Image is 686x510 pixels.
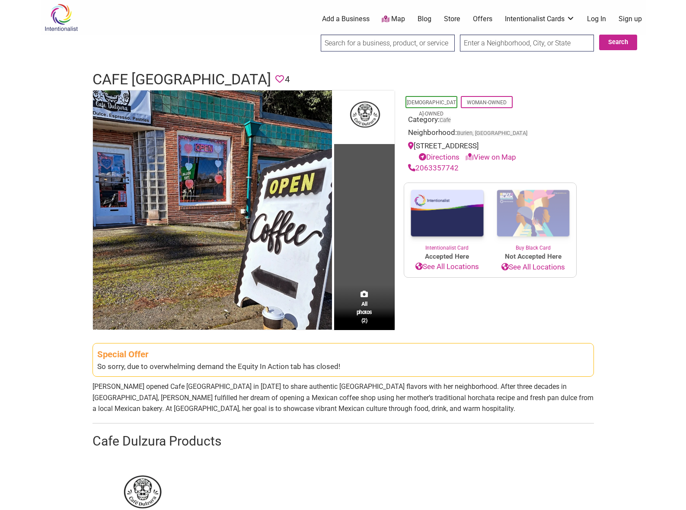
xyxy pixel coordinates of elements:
img: Intentionalist [41,3,82,32]
h2: Cafe Dulzura Products [93,432,594,450]
a: View on Map [466,153,516,161]
a: Woman-Owned [467,99,507,106]
img: Cafe Dulzura [93,90,332,330]
a: Map [382,14,405,24]
span: 4 [285,73,290,86]
span: Burien, [GEOGRAPHIC_DATA] [457,131,527,136]
p: [PERSON_NAME] opened Cafe [GEOGRAPHIC_DATA] in [DATE] to share authentic [GEOGRAPHIC_DATA] flavor... [93,381,594,414]
a: Intentionalist Card [404,183,490,252]
div: So sorry, due to overwhelming demand the Equity In Action tab has closed! [97,361,589,372]
span: Accepted Here [404,252,490,262]
a: Cafe [440,117,451,123]
a: 2063357742 [408,164,459,172]
div: Category: [408,114,572,128]
div: Neighborhood: [408,127,572,141]
a: Sign up [619,14,642,24]
img: Intentionalist Card [404,183,490,244]
div: [STREET_ADDRESS] [408,141,572,163]
a: Directions [419,153,459,161]
a: [DEMOGRAPHIC_DATA]-Owned [407,99,456,117]
img: Buy Black Card [490,183,576,244]
span: All photos (2) [357,300,372,324]
input: Enter a Neighborhood, City, or State [460,35,594,51]
a: See All Locations [404,261,490,273]
button: Search [599,35,637,50]
a: Log In [587,14,606,24]
div: Special Offer [97,348,589,361]
a: Add a Business [322,14,370,24]
a: Buy Black Card [490,183,576,252]
a: Store [444,14,460,24]
input: Search for a business, product, or service [321,35,455,51]
a: Offers [473,14,492,24]
a: Intentionalist Cards [505,14,575,24]
a: See All Locations [490,262,576,273]
h1: Cafe [GEOGRAPHIC_DATA] [93,69,271,90]
span: Not Accepted Here [490,252,576,262]
a: Blog [418,14,431,24]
